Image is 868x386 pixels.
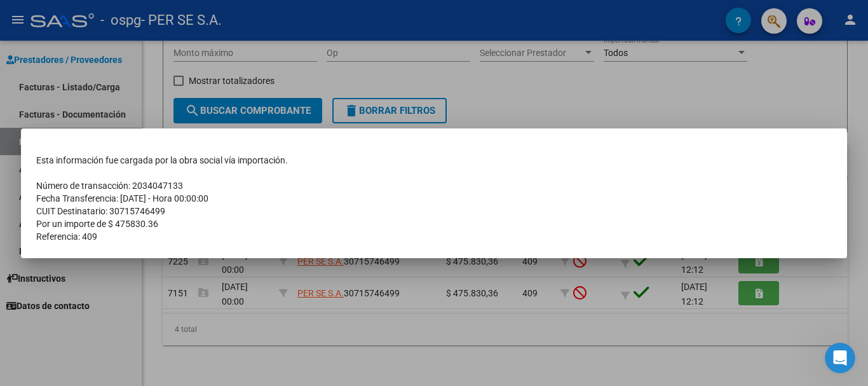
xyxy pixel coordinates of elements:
[36,179,832,192] td: Número de transacción: 2034047133
[36,205,832,217] td: CUIT Destinatario: 30715746499
[825,343,855,373] iframe: Intercom live chat
[36,217,832,230] td: Por un importe de $ 475830.36
[36,230,832,243] td: Referencia: 409
[36,154,832,167] td: Esta información fue cargada por la obra social vía importación.
[36,192,832,205] td: Fecha Transferencia: [DATE] - Hora 00:00:00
